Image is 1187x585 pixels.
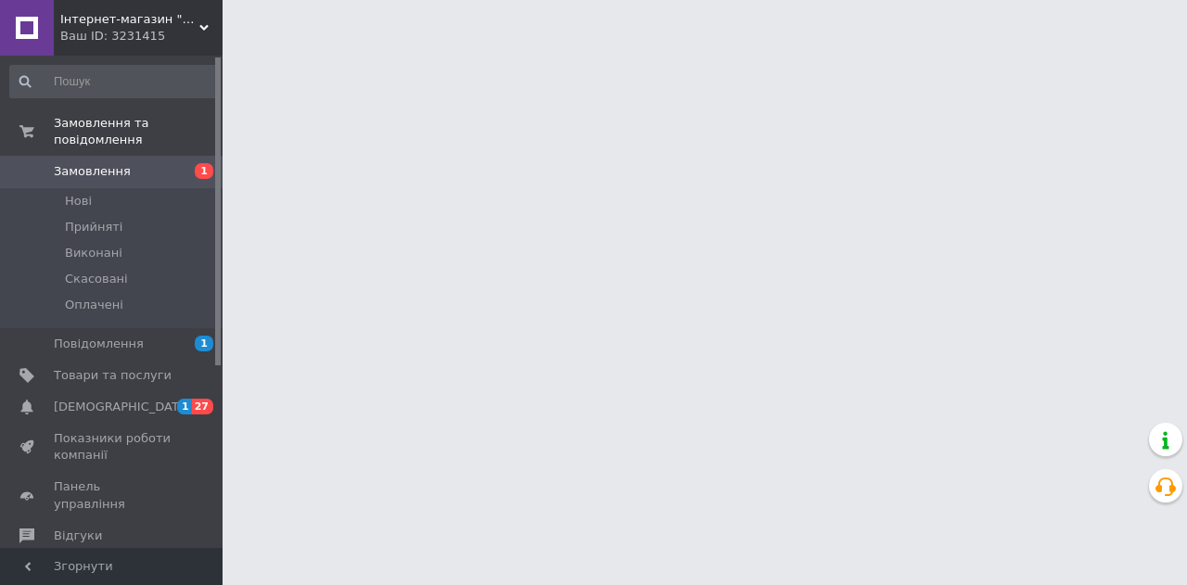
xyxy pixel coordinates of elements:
span: Панель управління [54,478,172,512]
span: Інтернет-магазин "Перша гуртівня електрики" [60,11,199,28]
span: 1 [195,163,213,179]
span: Замовлення [54,163,131,180]
span: Показники роботи компанії [54,430,172,464]
span: Виконані [65,245,122,261]
input: Пошук [9,65,219,98]
span: Замовлення та повідомлення [54,115,223,148]
span: Відгуки [54,528,102,544]
span: Товари та послуги [54,367,172,384]
span: Прийняті [65,219,122,235]
span: Нові [65,193,92,210]
span: Оплачені [65,297,123,313]
span: Скасовані [65,271,128,287]
span: 1 [177,399,192,414]
span: [DEMOGRAPHIC_DATA] [54,399,191,415]
span: 27 [192,399,213,414]
div: Ваш ID: 3231415 [60,28,223,45]
span: 1 [195,336,213,351]
span: Повідомлення [54,336,144,352]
